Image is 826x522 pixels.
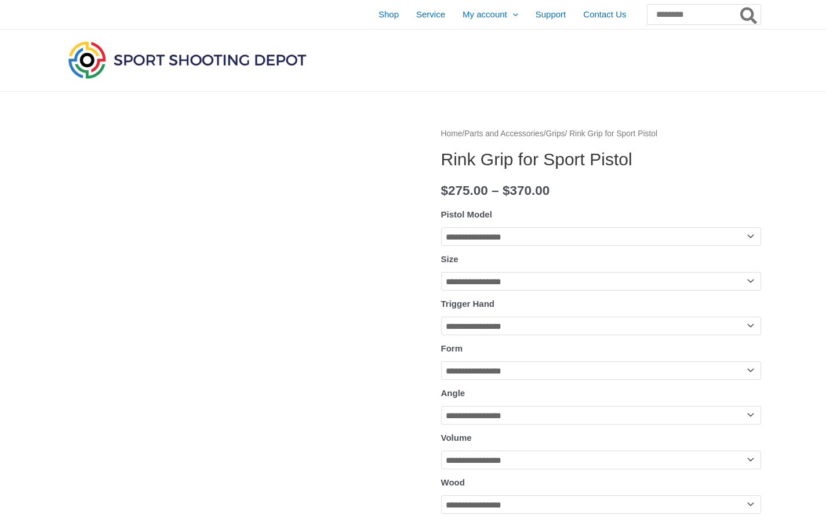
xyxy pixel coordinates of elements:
[492,183,499,198] span: –
[464,129,544,138] a: Parts and Accessories
[441,183,449,198] span: $
[546,129,565,138] a: Grips
[441,209,492,219] label: Pistol Model
[738,5,760,24] button: Search
[441,299,495,309] label: Trigger Hand
[503,183,510,198] span: $
[441,477,465,487] label: Wood
[441,149,761,170] h1: Rink Grip for Sport Pistol
[441,254,459,264] label: Size
[441,126,761,142] nav: Breadcrumb
[441,183,488,198] bdi: 275.00
[66,38,309,81] img: Sport Shooting Depot
[441,343,463,353] label: Form
[441,388,465,398] label: Angle
[503,183,550,198] bdi: 370.00
[441,129,463,138] a: Home
[441,433,472,443] label: Volume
